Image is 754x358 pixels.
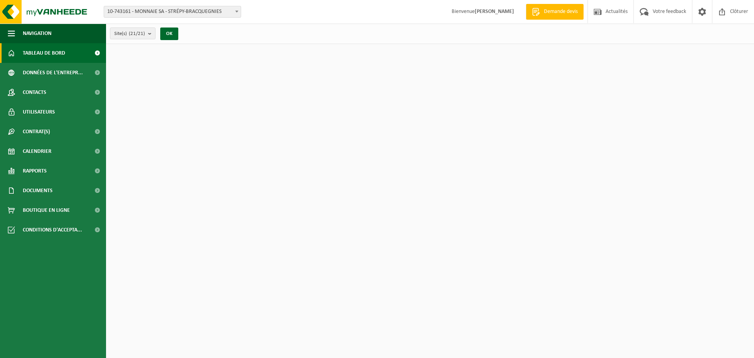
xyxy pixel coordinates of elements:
[23,122,50,141] span: Contrat(s)
[23,43,65,63] span: Tableau de bord
[23,83,46,102] span: Contacts
[110,28,156,39] button: Site(s)(21/21)
[23,220,82,240] span: Conditions d'accepta...
[129,31,145,36] count: (21/21)
[23,161,47,181] span: Rapports
[526,4,584,20] a: Demande devis
[23,181,53,200] span: Documents
[23,200,70,220] span: Boutique en ligne
[23,63,83,83] span: Données de l'entrepr...
[23,24,51,43] span: Navigation
[114,28,145,40] span: Site(s)
[104,6,241,17] span: 10-743161 - MONNAIE SA - STRÉPY-BRACQUEGNIES
[104,6,241,18] span: 10-743161 - MONNAIE SA - STRÉPY-BRACQUEGNIES
[475,9,514,15] strong: [PERSON_NAME]
[23,102,55,122] span: Utilisateurs
[23,141,51,161] span: Calendrier
[160,28,178,40] button: OK
[542,8,580,16] span: Demande devis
